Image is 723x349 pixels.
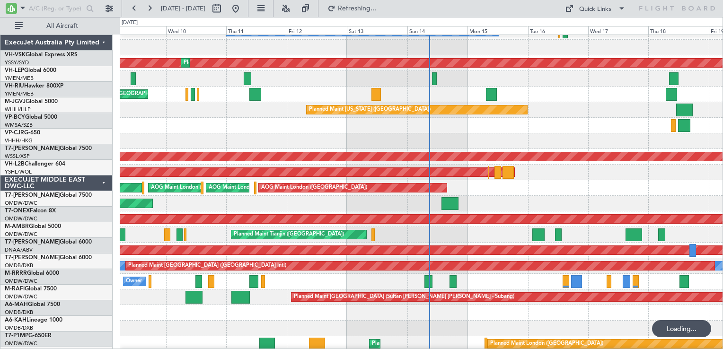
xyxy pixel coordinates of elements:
div: Planned Maint [GEOGRAPHIC_DATA] [81,87,172,101]
a: VP-CJRG-650 [5,130,40,136]
a: VH-L2BChallenger 604 [5,161,65,167]
a: WMSA/SZB [5,122,33,129]
div: Tue 9 [106,26,166,35]
span: A6-KAH [5,317,26,323]
a: OMDB/DXB [5,324,33,332]
div: Planned Maint [US_STATE] ([GEOGRAPHIC_DATA]) [309,103,431,117]
a: VH-LEPGlobal 6000 [5,68,56,73]
div: AOG Maint London ([GEOGRAPHIC_DATA]) [261,181,367,195]
div: Planned Maint Tianjin ([GEOGRAPHIC_DATA]) [234,227,344,242]
div: Mon 15 [467,26,528,35]
a: OMDW/DWC [5,278,37,285]
a: T7-[PERSON_NAME]Global 6000 [5,239,92,245]
div: Planned Maint Dubai (Al Maktoum Intl) [184,56,277,70]
div: Planned Maint [GEOGRAPHIC_DATA] (Sultan [PERSON_NAME] [PERSON_NAME] - Subang) [294,290,514,304]
input: A/C (Reg. or Type) [29,1,83,16]
span: All Aircraft [25,23,100,29]
a: VP-BCYGlobal 5000 [5,114,57,120]
a: T7-[PERSON_NAME]Global 6000 [5,255,92,261]
a: M-AMBRGlobal 5000 [5,224,61,229]
div: AOG Maint London ([GEOGRAPHIC_DATA]) [151,181,257,195]
a: OMDW/DWC [5,215,37,222]
a: T7-ONEXFalcon 8X [5,208,56,214]
div: Thu 11 [226,26,286,35]
a: VH-RIUHawker 800XP [5,83,63,89]
a: VH-VSKGlobal Express XRS [5,52,78,58]
div: Quick Links [579,5,611,14]
a: YSHL/WOL [5,168,32,175]
a: A6-KAHLineage 1000 [5,317,62,323]
span: Refreshing... [337,5,377,12]
a: YMEN/MEB [5,90,34,97]
a: M-RAFIGlobal 7500 [5,286,57,292]
span: T7-ONEX [5,208,30,214]
a: OMDW/DWC [5,340,37,347]
div: Planned Maint [GEOGRAPHIC_DATA] ([GEOGRAPHIC_DATA] Intl) [128,259,286,273]
a: OMDB/DXB [5,309,33,316]
span: M-AMBR [5,224,29,229]
span: T7-P1MP [5,333,28,339]
a: DNAA/ABV [5,246,33,253]
a: M-RRRRGlobal 6000 [5,270,59,276]
div: AOG Maint London ([GEOGRAPHIC_DATA]) [209,181,315,195]
span: M-RRRR [5,270,27,276]
button: Quick Links [560,1,630,16]
a: A6-MAHGlobal 7500 [5,302,60,307]
span: VH-RIU [5,83,24,89]
span: T7-[PERSON_NAME] [5,239,60,245]
div: Loading... [652,320,711,337]
a: T7-[PERSON_NAME]Global 7500 [5,146,92,151]
div: Wed 17 [588,26,648,35]
span: T7-[PERSON_NAME] [5,255,60,261]
a: OMDW/DWC [5,200,37,207]
span: VP-BCY [5,114,25,120]
a: YMEN/MEB [5,75,34,82]
a: OMDB/DXB [5,262,33,269]
span: A6-MAH [5,302,28,307]
a: OMDW/DWC [5,231,37,238]
a: YSSY/SYD [5,59,29,66]
span: T7-[PERSON_NAME] [5,192,60,198]
a: M-JGVJGlobal 5000 [5,99,58,105]
a: VHHH/HKG [5,137,33,144]
button: Refreshing... [323,1,380,16]
span: VH-VSK [5,52,26,58]
div: Thu 18 [648,26,708,35]
span: T7-[PERSON_NAME] [5,146,60,151]
span: VH-LEP [5,68,24,73]
span: [DATE] - [DATE] [161,4,205,13]
div: Owner [126,274,142,288]
div: Wed 10 [166,26,226,35]
a: OMDW/DWC [5,293,37,300]
div: Tue 16 [528,26,588,35]
div: Sun 14 [407,26,467,35]
button: All Aircraft [10,18,103,34]
a: T7-[PERSON_NAME]Global 7500 [5,192,92,198]
div: Sat 13 [347,26,407,35]
a: T7-P1MPG-650ER [5,333,52,339]
div: [DATE] [122,19,138,27]
span: VP-CJR [5,130,24,136]
div: Fri 12 [287,26,347,35]
span: M-RAFI [5,286,25,292]
span: VH-L2B [5,161,25,167]
a: WIHH/HLP [5,106,31,113]
a: WSSL/XSP [5,153,30,160]
span: M-JGVJ [5,99,26,105]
